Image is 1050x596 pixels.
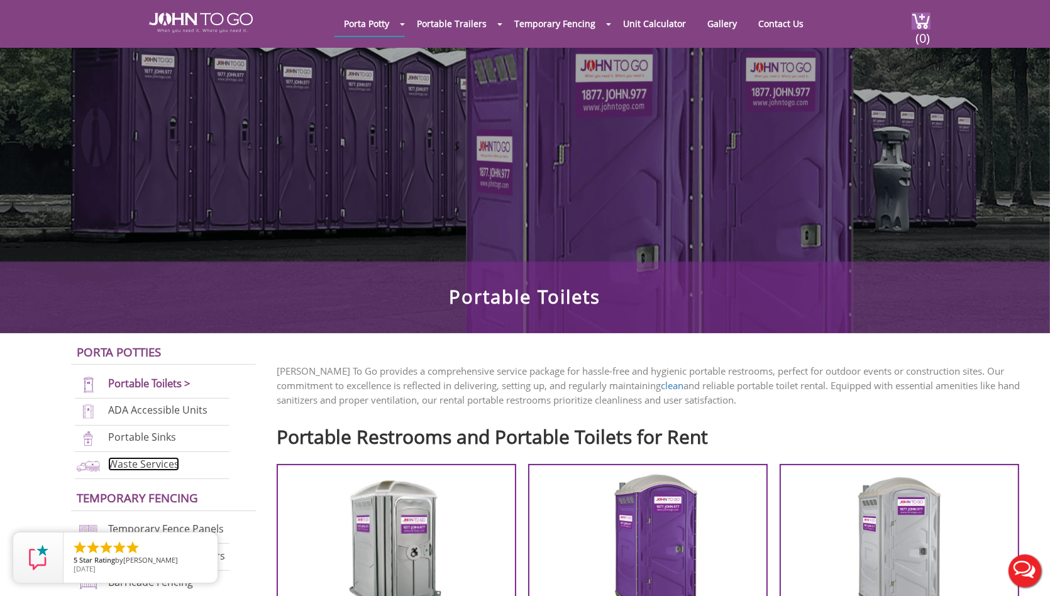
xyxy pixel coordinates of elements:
a: Portable Toilets > [108,376,191,390]
h2: Portable Restrooms and Portable Toilets for Rent [277,420,1031,447]
img: barricade-fencing-icon-new.png [75,575,102,592]
li:  [99,540,114,555]
a: Portable Trailers [407,11,496,36]
span: 5 [74,555,77,565]
a: Porta Potty [334,11,399,36]
img: ADA-units-new.png [75,403,102,420]
button: Live Chat [1000,546,1050,596]
li:  [86,540,101,555]
a: Porta Potties [77,344,161,360]
a: Waste Services [108,457,179,471]
a: Temporary Fence Panels [108,522,224,536]
img: JOHN to go [149,13,253,33]
img: Review Rating [26,545,51,570]
img: portable-toilets-new.png [75,377,102,394]
span: [DATE] [74,564,96,573]
img: portable-sinks-new.png [75,430,102,447]
a: Gallery [698,11,746,36]
img: waste-services-new.png [75,457,102,474]
a: Portable Sinks [108,430,176,444]
span: (0) [915,19,931,47]
span: [PERSON_NAME] [123,555,178,565]
span: by [74,556,207,565]
img: cart a [912,13,931,30]
a: Temporary Fencing [77,490,198,505]
a: Contact Us [749,11,813,36]
a: Barricade Fencing [108,576,193,590]
span: Star Rating [79,555,115,565]
a: clean [661,379,683,392]
a: Temporary Fencing [505,11,605,36]
a: ADA Accessible Units [108,404,207,417]
img: chan-link-fencing-new.png [75,522,102,539]
a: Unit Calculator [614,11,695,36]
p: [PERSON_NAME] To Go provides a comprehensive service package for hassle-free and hygienic portabl... [277,364,1031,407]
li:  [72,540,87,555]
li:  [112,540,127,555]
li:  [125,540,140,555]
